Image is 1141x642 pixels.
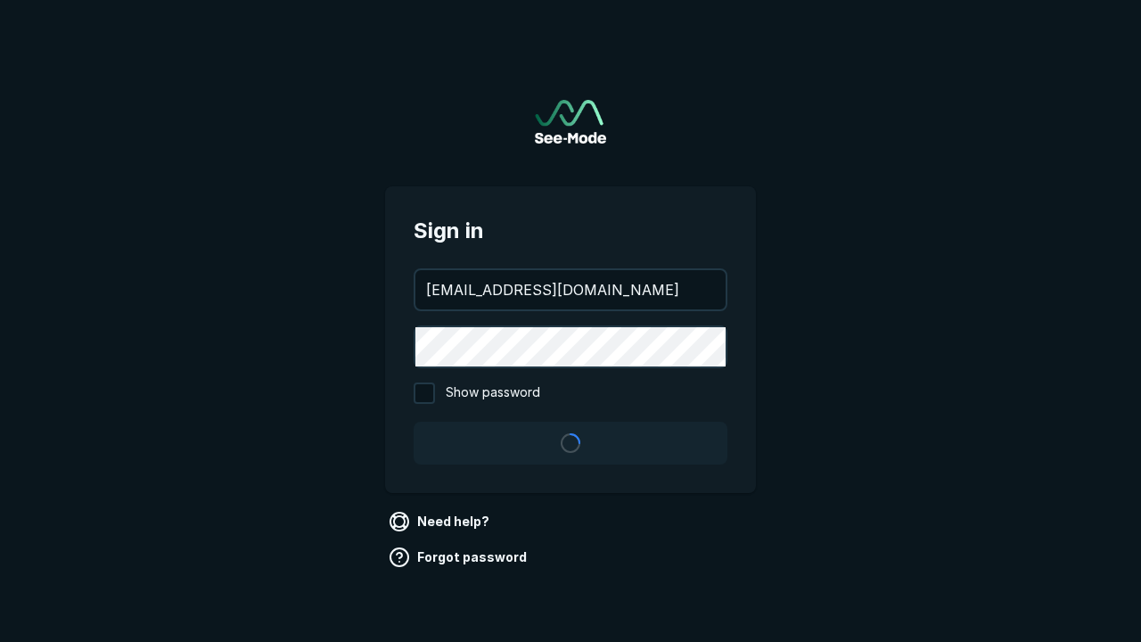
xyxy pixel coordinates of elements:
input: your@email.com [415,270,726,309]
a: Go to sign in [535,100,606,144]
a: Forgot password [385,543,534,572]
span: Sign in [414,215,727,247]
img: See-Mode Logo [535,100,606,144]
span: Show password [446,383,540,404]
a: Need help? [385,507,497,536]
